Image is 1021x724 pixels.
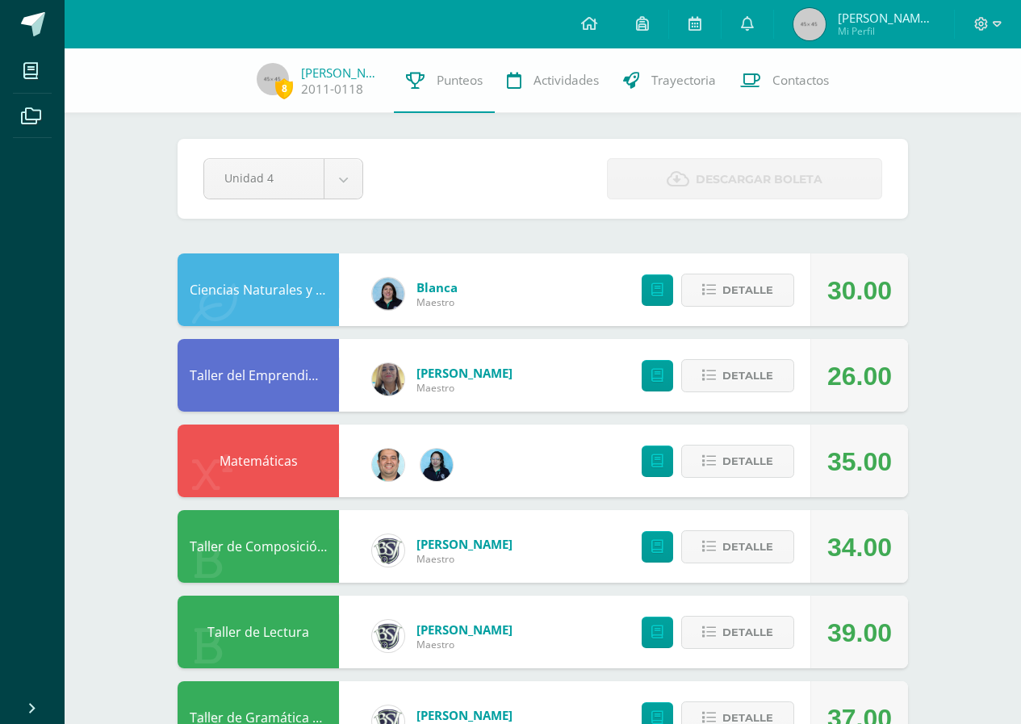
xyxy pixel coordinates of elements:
[178,425,339,497] div: Matemáticas
[257,63,289,95] img: 45x45
[722,532,773,562] span: Detalle
[681,530,794,563] button: Detalle
[827,254,892,327] div: 30.00
[827,340,892,412] div: 26.00
[728,48,841,113] a: Contactos
[372,534,404,567] img: ff9f30dcd6caddab7c2690c5a2c78218.png
[421,449,453,481] img: ed95eabce992783372cd1b1830771598.png
[827,511,892,584] div: 34.00
[722,617,773,647] span: Detalle
[394,48,495,113] a: Punteos
[204,159,362,199] a: Unidad 4
[301,81,363,98] a: 2011-0118
[772,72,829,89] span: Contactos
[416,707,513,723] a: [PERSON_NAME]
[178,339,339,412] div: Taller del Emprendimiento
[416,365,513,381] a: [PERSON_NAME]
[416,621,513,638] a: [PERSON_NAME]
[416,279,458,295] a: Blanca
[372,363,404,395] img: c96224e79309de7917ae934cbb5c0b01.png
[416,552,513,566] span: Maestro
[722,446,773,476] span: Detalle
[681,359,794,392] button: Detalle
[178,253,339,326] div: Ciencias Naturales y Lab
[437,72,483,89] span: Punteos
[178,510,339,583] div: Taller de Composición y Redacción
[696,160,822,199] span: Descargar boleta
[416,638,513,651] span: Maestro
[416,536,513,552] a: [PERSON_NAME]
[681,616,794,649] button: Detalle
[838,24,935,38] span: Mi Perfil
[275,78,293,98] span: 8
[372,620,404,652] img: ff9f30dcd6caddab7c2690c5a2c78218.png
[534,72,599,89] span: Actividades
[651,72,716,89] span: Trayectoria
[301,65,382,81] a: [PERSON_NAME]
[722,361,773,391] span: Detalle
[681,274,794,307] button: Detalle
[178,596,339,668] div: Taller de Lectura
[722,275,773,305] span: Detalle
[827,425,892,498] div: 35.00
[681,445,794,478] button: Detalle
[416,381,513,395] span: Maestro
[793,8,826,40] img: 45x45
[827,596,892,669] div: 39.00
[495,48,611,113] a: Actividades
[611,48,728,113] a: Trayectoria
[224,159,303,197] span: Unidad 4
[416,295,458,309] span: Maestro
[372,278,404,310] img: 6df1b4a1ab8e0111982930b53d21c0fa.png
[838,10,935,26] span: [PERSON_NAME] [PERSON_NAME]
[372,449,404,481] img: 332fbdfa08b06637aa495b36705a9765.png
